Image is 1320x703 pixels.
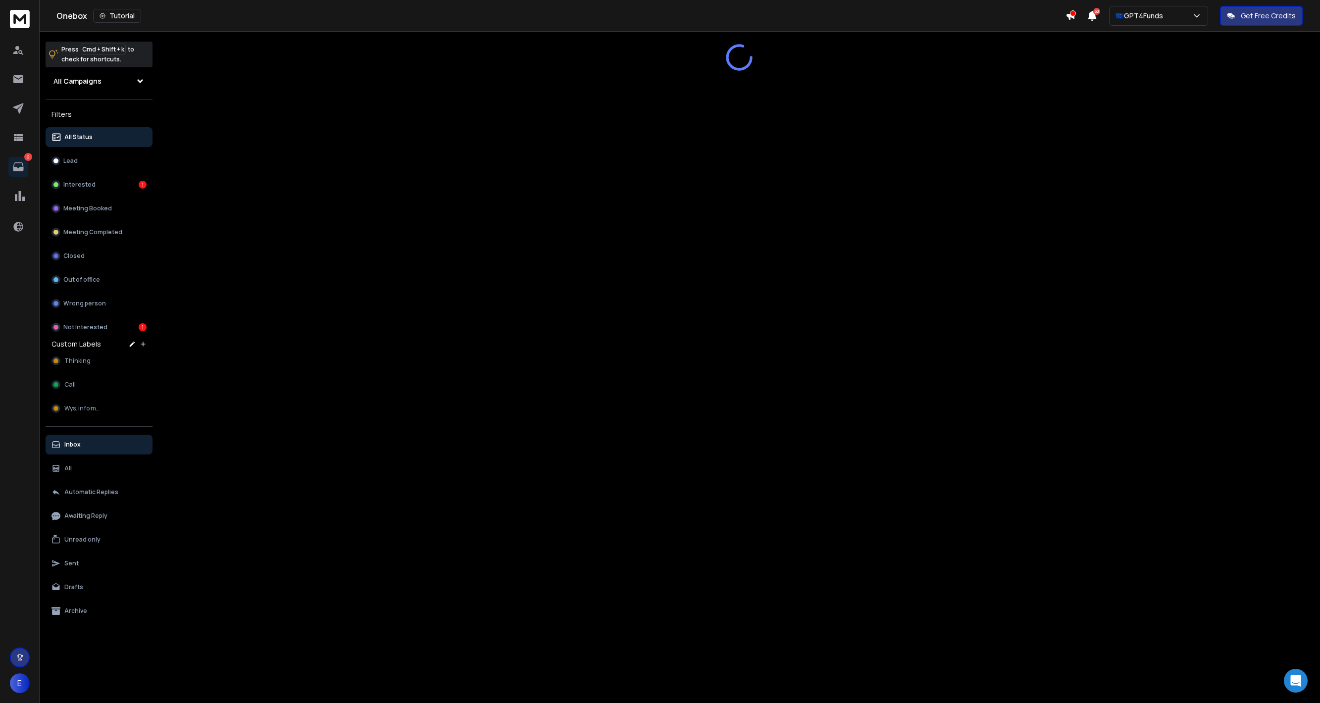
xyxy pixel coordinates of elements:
button: Lead [46,151,152,171]
p: 2 [24,153,32,161]
button: Drafts [46,577,152,597]
button: Not Interested1 [46,317,152,337]
p: Out of office [63,276,100,284]
div: 1 [139,181,147,189]
button: Out of office [46,270,152,290]
button: All [46,458,152,478]
button: Call [46,375,152,395]
span: 50 [1093,8,1100,15]
p: Automatic Replies [64,488,118,496]
div: Open Intercom Messenger [1284,669,1308,693]
button: Wrong person [46,294,152,313]
button: Inbox [46,435,152,454]
p: All [64,464,72,472]
button: All Status [46,127,152,147]
button: Meeting Completed [46,222,152,242]
a: 2 [8,157,28,177]
button: Thinking [46,351,152,371]
button: Sent [46,553,152,573]
span: Call [64,381,76,389]
p: Unread only [64,536,101,544]
button: Wys. info mail [46,399,152,418]
p: Inbox [64,441,81,449]
button: E [10,673,30,693]
p: Meeting Booked [63,204,112,212]
button: Archive [46,601,152,621]
h3: Custom Labels [51,339,101,349]
span: Thinking [64,357,91,365]
button: Automatic Replies [46,482,152,502]
p: Get Free Credits [1241,11,1296,21]
p: Archive [64,607,87,615]
p: Closed [63,252,85,260]
button: Meeting Booked [46,199,152,218]
button: Closed [46,246,152,266]
button: Tutorial [93,9,141,23]
p: Meeting Completed [63,228,122,236]
h1: All Campaigns [53,76,102,86]
p: Wrong person [63,300,106,307]
button: Unread only [46,530,152,550]
span: Cmd + Shift + k [81,44,126,55]
p: All Status [64,133,93,141]
p: 🇪🇺GPT4Funds [1116,11,1167,21]
span: Wys. info mail [64,404,103,412]
button: Get Free Credits [1220,6,1303,26]
p: Not Interested [63,323,107,331]
button: Awaiting Reply [46,506,152,526]
h3: Filters [46,107,152,121]
div: 1 [139,323,147,331]
p: Lead [63,157,78,165]
p: Drafts [64,583,83,591]
p: Press to check for shortcuts. [61,45,134,64]
p: Awaiting Reply [64,512,107,520]
p: Interested [63,181,96,189]
p: Sent [64,559,79,567]
button: Interested1 [46,175,152,195]
button: All Campaigns [46,71,152,91]
div: Onebox [56,9,1066,23]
